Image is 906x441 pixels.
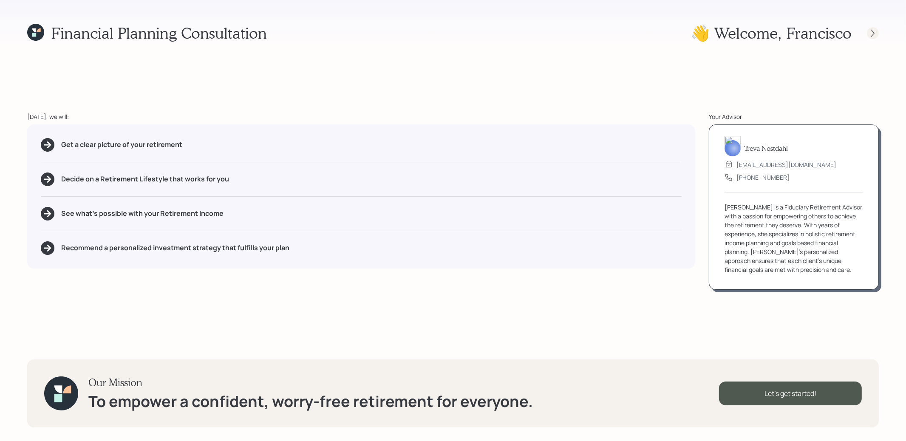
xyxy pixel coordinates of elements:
[27,112,695,121] div: [DATE], we will:
[725,203,863,274] div: [PERSON_NAME] is a Fiduciary Retirement Advisor with a passion for empowering others to achieve t...
[61,209,224,218] h5: See what's possible with your Retirement Income
[88,376,533,389] h3: Our Mission
[61,244,289,252] h5: Recommend a personalized investment strategy that fulfills your plan
[61,141,182,149] h5: Get a clear picture of your retirement
[61,175,229,183] h5: Decide on a Retirement Lifestyle that works for you
[744,144,788,152] h5: Treva Nostdahl
[725,136,741,156] img: treva-nostdahl-headshot.png
[51,24,267,42] h1: Financial Planning Consultation
[719,382,862,405] div: Let's get started!
[736,160,836,169] div: [EMAIL_ADDRESS][DOMAIN_NAME]
[88,392,533,410] h1: To empower a confident, worry-free retirement for everyone.
[691,24,852,42] h1: 👋 Welcome , Francisco
[736,173,790,182] div: [PHONE_NUMBER]
[709,112,879,121] div: Your Advisor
